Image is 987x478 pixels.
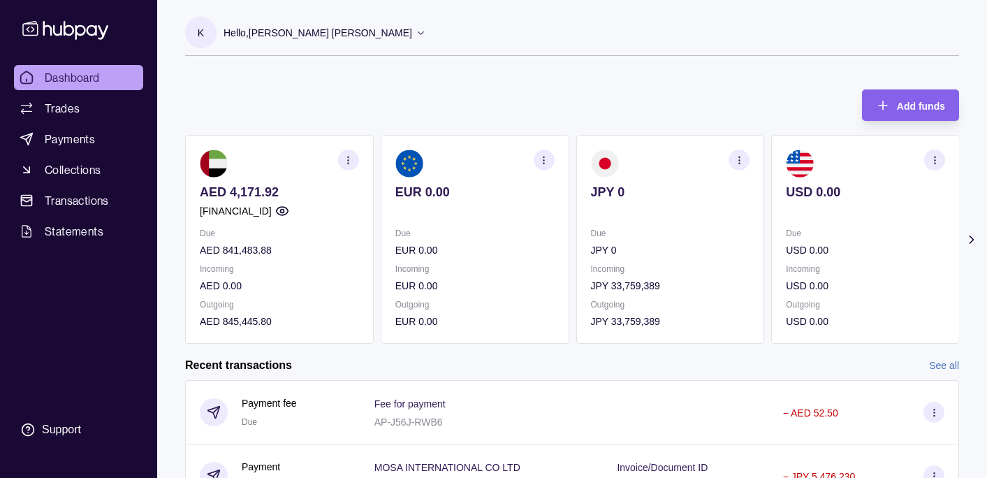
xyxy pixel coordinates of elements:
span: Payments [45,131,95,147]
p: [FINANCIAL_ID] [200,203,272,219]
p: Outgoing [786,297,945,312]
p: Invoice/Document ID [617,462,708,473]
p: EUR 0.00 [395,242,555,258]
span: Trades [45,100,80,117]
p: Outgoing [591,297,750,312]
img: eu [395,150,423,178]
div: Support [42,422,81,437]
p: EUR 0.00 [395,184,555,200]
span: Add funds [897,101,945,112]
p: MOSA INTERNATIONAL CO LTD [374,462,520,473]
a: See all [929,358,959,373]
p: JPY 33,759,389 [591,314,750,329]
img: us [786,150,814,178]
p: AED 841,483.88 [200,242,359,258]
p: EUR 0.00 [395,314,555,329]
a: Support [14,415,143,444]
span: Transactions [45,192,109,209]
span: Dashboard [45,69,100,86]
p: JPY 33,759,389 [591,278,750,294]
p: Due [395,226,555,241]
p: Incoming [200,261,359,277]
p: Due [786,226,945,241]
a: Trades [14,96,143,121]
a: Payments [14,126,143,152]
a: Transactions [14,188,143,213]
p: USD 0.00 [786,242,945,258]
p: Fee for payment [374,398,446,410]
p: Due [591,226,750,241]
p: Due [200,226,359,241]
p: Incoming [395,261,555,277]
h2: Recent transactions [185,358,292,373]
span: Statements [45,223,103,240]
span: Collections [45,161,101,178]
p: USD 0.00 [786,184,945,200]
button: Add funds [862,89,959,121]
p: AED 0.00 [200,278,359,294]
p: Incoming [786,261,945,277]
p: USD 0.00 [786,314,945,329]
img: jp [591,150,619,178]
p: Payment fee [242,396,297,411]
p: − AED 52.50 [783,407,838,419]
p: Payment [242,459,280,475]
p: AED 4,171.92 [200,184,359,200]
p: Outgoing [200,297,359,312]
p: Incoming [591,261,750,277]
img: ae [200,150,228,178]
p: Hello, [PERSON_NAME] [PERSON_NAME] [224,25,412,41]
p: K [198,25,204,41]
a: Statements [14,219,143,244]
p: USD 0.00 [786,278,945,294]
span: Due [242,417,257,427]
a: Collections [14,157,143,182]
a: Dashboard [14,65,143,90]
p: JPY 0 [591,184,750,200]
p: EUR 0.00 [395,278,555,294]
p: Outgoing [395,297,555,312]
p: JPY 0 [591,242,750,258]
p: AP-J56J-RWB6 [374,417,443,428]
p: AED 845,445.80 [200,314,359,329]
